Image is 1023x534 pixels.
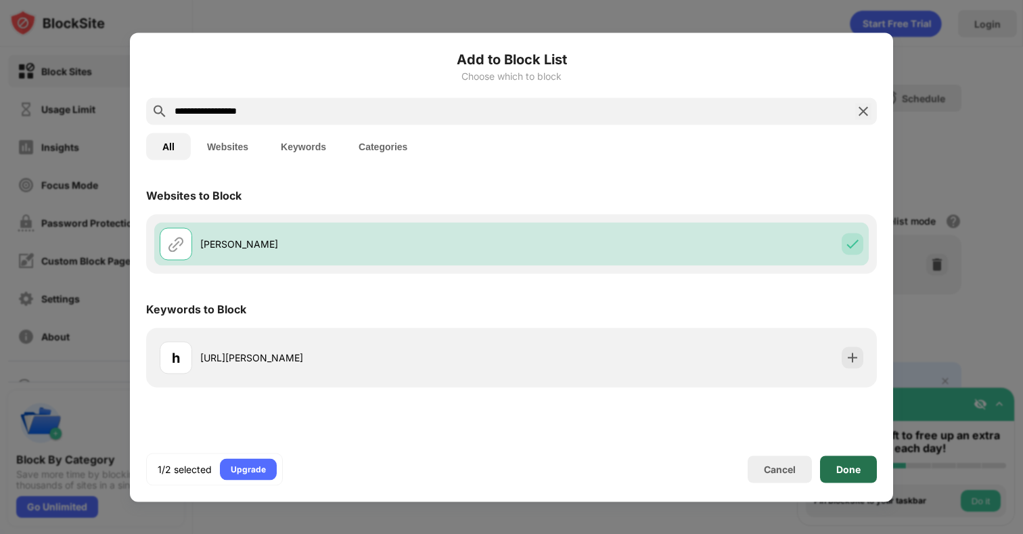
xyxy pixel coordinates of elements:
img: url.svg [168,236,184,252]
div: 1/2 selected [158,462,212,476]
div: Websites to Block [146,188,242,202]
div: Cancel [764,464,796,475]
img: search.svg [152,103,168,119]
button: Keywords [265,133,342,160]
button: Categories [342,133,424,160]
button: All [146,133,191,160]
div: Choose which to block [146,70,877,81]
button: Websites [191,133,265,160]
img: search-close [855,103,871,119]
h6: Add to Block List [146,49,877,69]
div: Keywords to Block [146,302,246,315]
div: [PERSON_NAME] [200,237,512,251]
div: Done [836,464,861,474]
div: h [172,347,180,368]
div: Upgrade [231,462,266,476]
div: [URL][PERSON_NAME] [200,351,512,365]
